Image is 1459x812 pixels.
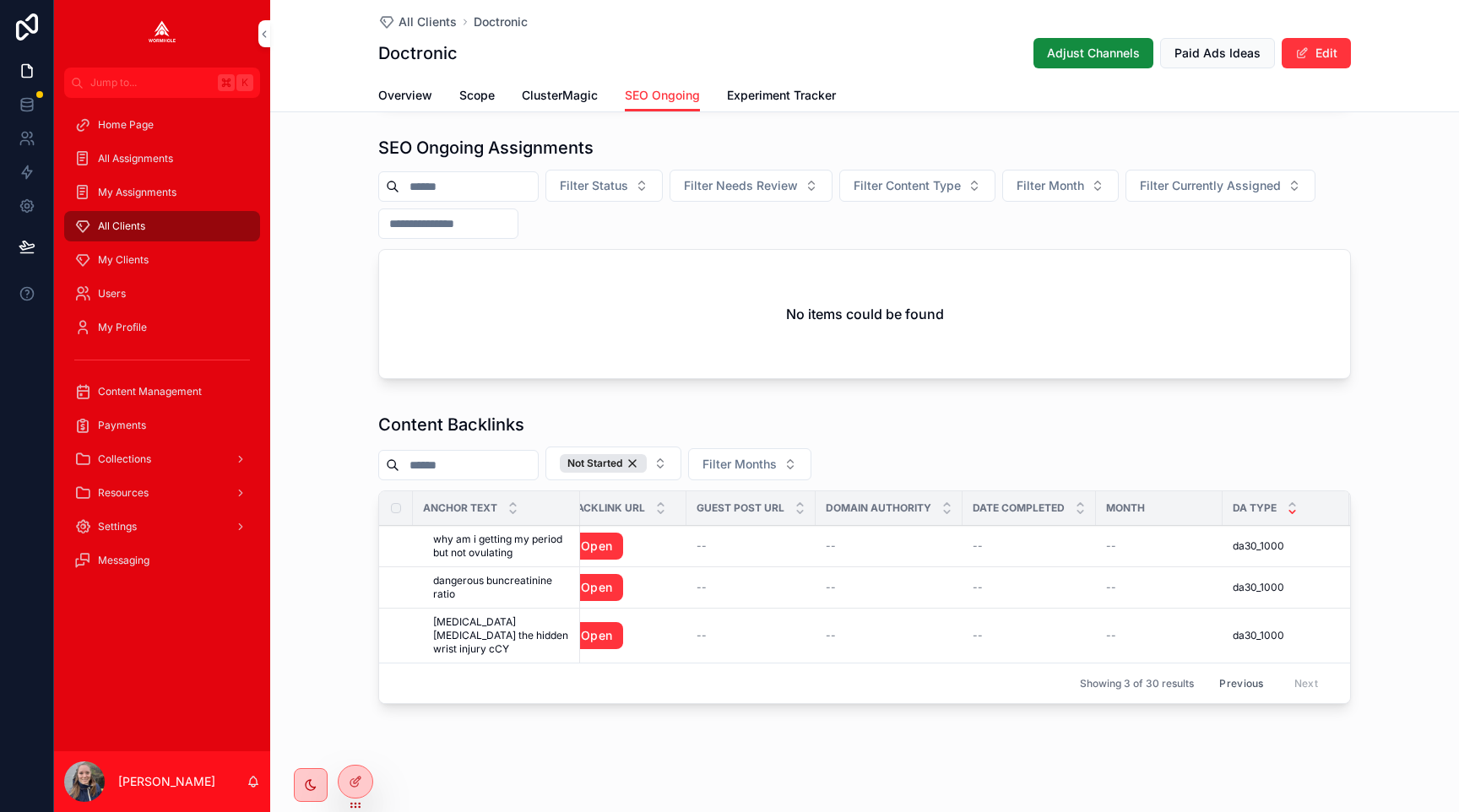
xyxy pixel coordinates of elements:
span: Resources [98,486,149,500]
span: -- [973,581,983,594]
span: Filter Month [1017,177,1084,194]
button: Select Button [688,448,811,480]
a: All Clients [378,14,457,30]
div: Not Started [560,454,647,473]
a: My Assignments [64,177,260,208]
a: -- [697,581,805,594]
span: Filter Content Type [854,177,961,194]
a: -- [973,629,1086,642]
a: Overview [378,80,432,114]
span: Showing 3 of 30 results [1080,677,1194,690]
a: Open [570,622,676,649]
span: Date Completed [973,501,1065,515]
span: Users [98,287,126,300]
span: All Assignments [98,152,173,165]
button: Select Button [839,170,995,202]
a: why am i getting my period but not ovulating [433,533,570,560]
a: Settings [64,512,260,542]
span: -- [826,539,836,553]
span: Adjust Channels [1047,45,1140,62]
a: Content Management [64,376,260,407]
span: Month [1106,501,1145,515]
span: da30_1000 [1233,629,1284,642]
span: -- [1106,581,1116,594]
span: -- [1106,539,1116,553]
span: Filter Status [560,177,628,194]
a: [MEDICAL_DATA] [MEDICAL_DATA] the hidden wrist injury cCY [433,615,570,656]
span: Home Page [98,118,154,132]
a: -- [826,629,952,642]
a: All Assignments [64,143,260,174]
span: -- [826,629,836,642]
button: Select Button [1002,170,1119,202]
h1: Doctronic [378,41,458,65]
span: Scope [459,87,495,104]
button: Select Button [545,447,681,480]
a: -- [1106,629,1212,642]
a: -- [697,629,805,642]
div: scrollable content [54,98,270,598]
span: Jump to... [90,76,211,89]
a: -- [826,539,952,553]
a: -- [973,539,1086,553]
span: Backlink URL [570,501,645,515]
a: -- [697,539,805,553]
h2: No items could be found [786,304,944,324]
button: Jump to...K [64,68,260,98]
span: -- [826,581,836,594]
span: ClusterMagic [522,87,598,104]
a: Home Page [64,110,260,140]
a: Scope [459,80,495,114]
a: Collections [64,444,260,474]
span: Domain Authority [826,501,931,515]
span: All Clients [98,219,145,233]
button: Select Button [1125,170,1315,202]
a: ClusterMagic [522,80,598,114]
span: -- [1106,629,1116,642]
img: App logo [149,20,176,47]
span: SEO Ongoing [625,87,700,104]
a: Users [64,279,260,309]
h1: Content Backlinks [378,413,524,436]
span: My Profile [98,321,147,334]
span: Guest Post URL [697,501,784,515]
a: -- [1106,539,1212,553]
a: Open [570,574,623,601]
a: My Clients [64,245,260,275]
button: Edit [1282,38,1351,68]
a: Open [570,533,623,560]
a: Messaging [64,545,260,576]
span: Paid Ads Ideas [1174,45,1261,62]
a: Resources [64,478,260,508]
span: Filter Months [702,456,777,473]
span: DA Type [1233,501,1277,515]
a: Doctronic [474,14,528,30]
a: All Clients [64,211,260,241]
span: da30_1000 [1233,581,1284,594]
a: dangerous buncreatinine ratio [433,574,570,601]
span: My Clients [98,253,149,267]
a: -- [973,581,1086,594]
span: Messaging [98,554,149,567]
span: -- [697,581,707,594]
span: Experiment Tracker [727,87,836,104]
button: Unselect NOT_STARTED [560,454,647,473]
a: My Profile [64,312,260,343]
span: My Assignments [98,186,176,199]
span: Anchor Text [423,501,497,515]
span: -- [973,539,983,553]
span: Filter Currently Assigned [1140,177,1281,194]
a: Payments [64,410,260,441]
span: -- [973,629,983,642]
span: Filter Needs Review [684,177,798,194]
a: da30_1000 [1233,629,1339,642]
button: Select Button [670,170,833,202]
button: Previous [1207,670,1275,696]
span: da30_1000 [1233,539,1284,553]
span: K [238,76,252,89]
a: -- [826,581,952,594]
